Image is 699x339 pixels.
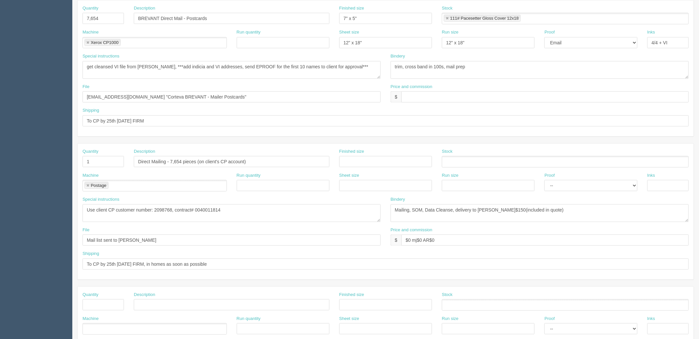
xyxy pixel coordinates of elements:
[339,172,359,179] label: Sheet size
[83,172,99,179] label: Machine
[134,148,155,155] label: Description
[442,5,453,11] label: Stock
[647,172,655,179] label: Inks
[544,172,555,179] label: Proof
[442,172,459,179] label: Run size
[450,16,519,20] div: 111# Pacesetter Gloss Cover 12x18
[442,148,453,155] label: Stock
[339,5,364,11] label: Finished size
[391,227,432,233] label: Price and commission
[83,227,89,233] label: File
[91,40,119,45] div: Xerox CP1000
[83,196,119,203] label: Special instructions
[544,29,555,35] label: Proof
[83,5,98,11] label: Quantity
[237,29,261,35] label: Run quantity
[83,29,99,35] label: Machine
[83,53,119,59] label: Special instructions
[83,84,89,90] label: File
[134,292,155,298] label: Description
[339,29,359,35] label: Sheet size
[442,29,459,35] label: Run size
[83,251,99,257] label: Shipping
[339,148,364,155] label: Finished size
[391,84,432,90] label: Price and commission
[391,53,405,59] label: Bindery
[391,235,401,246] div: $
[442,292,453,298] label: Stock
[83,148,98,155] label: Quantity
[391,91,401,102] div: $
[83,316,99,322] label: Machine
[339,292,364,298] label: Finished size
[647,29,655,35] label: Inks
[237,172,261,179] label: Run quantity
[83,107,99,114] label: Shipping
[134,5,155,11] label: Description
[237,316,261,322] label: Run quantity
[339,316,359,322] label: Sheet size
[442,316,459,322] label: Run size
[391,196,405,203] label: Bindery
[91,183,107,188] div: Postage
[647,316,655,322] label: Inks
[83,292,98,298] label: Quantity
[544,316,555,322] label: Proof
